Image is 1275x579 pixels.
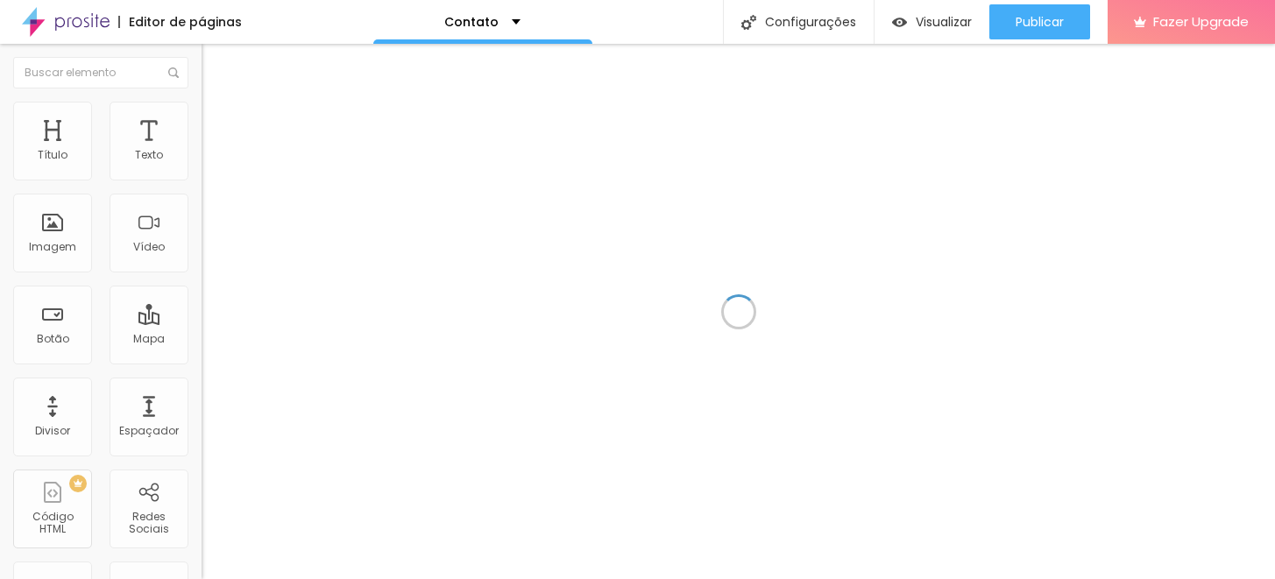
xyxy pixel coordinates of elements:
div: Vídeo [133,241,165,253]
div: Botão [37,333,69,345]
div: Título [38,149,67,161]
span: Visualizar [916,15,972,29]
button: Publicar [989,4,1090,39]
div: Redes Sociais [114,511,183,536]
span: Publicar [1016,15,1064,29]
div: Imagem [29,241,76,253]
input: Buscar elemento [13,57,188,88]
div: Mapa [133,333,165,345]
div: Texto [135,149,163,161]
div: Divisor [35,425,70,437]
button: Visualizar [875,4,989,39]
p: Contato [444,16,499,28]
div: Editor de páginas [118,16,242,28]
div: Espaçador [119,425,179,437]
img: view-1.svg [892,15,907,30]
div: Código HTML [18,511,87,536]
img: Icone [168,67,179,78]
img: Icone [741,15,756,30]
span: Fazer Upgrade [1153,14,1249,29]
